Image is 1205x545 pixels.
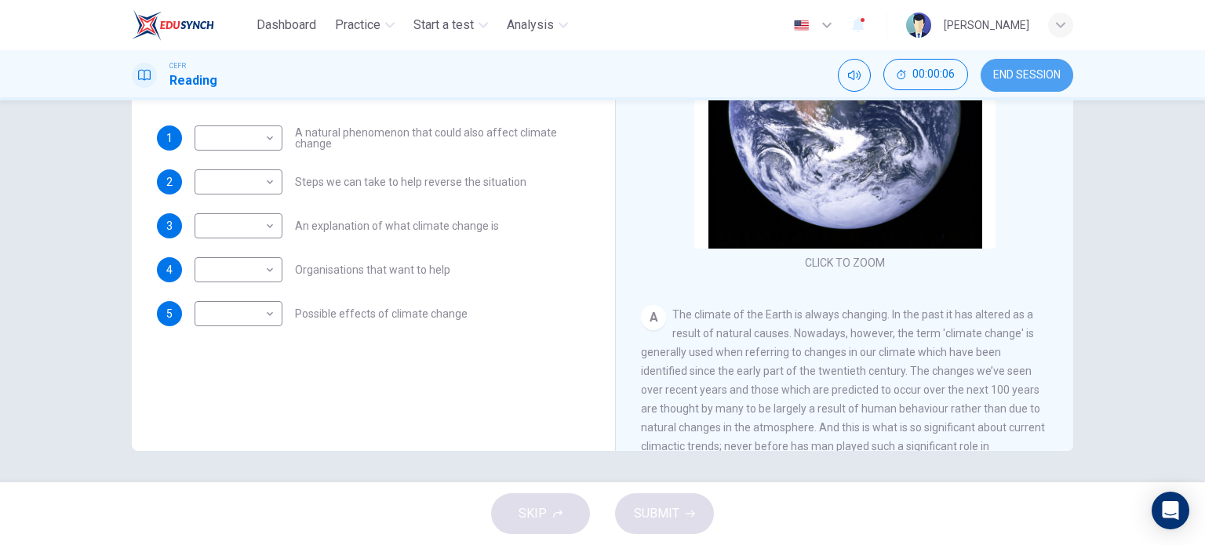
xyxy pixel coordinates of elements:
[792,20,811,31] img: en
[883,59,968,90] button: 00:00:06
[883,59,968,92] div: Hide
[413,16,474,35] span: Start a test
[641,308,1048,490] span: The climate of the Earth is always changing. In the past it has altered as a result of natural ca...
[838,59,871,92] div: Mute
[257,16,316,35] span: Dashboard
[906,13,931,38] img: Profile picture
[912,68,955,81] span: 00:00:06
[166,264,173,275] span: 4
[641,305,666,330] div: A
[295,308,468,319] span: Possible effects of climate change
[295,220,499,231] span: An explanation of what climate change is
[166,176,173,187] span: 2
[169,60,186,71] span: CEFR
[507,16,554,35] span: Analysis
[132,9,214,41] img: EduSynch logo
[1152,492,1189,529] div: Open Intercom Messenger
[295,264,450,275] span: Organisations that want to help
[407,11,494,39] button: Start a test
[250,11,322,39] button: Dashboard
[169,71,217,90] h1: Reading
[944,16,1029,35] div: [PERSON_NAME]
[166,220,173,231] span: 3
[166,133,173,144] span: 1
[981,59,1073,92] button: END SESSION
[993,69,1061,82] span: END SESSION
[335,16,380,35] span: Practice
[166,308,173,319] span: 5
[295,127,590,149] span: A natural phenomenon that could also affect climate change
[132,9,250,41] a: EduSynch logo
[295,176,526,187] span: Steps we can take to help reverse the situation
[329,11,401,39] button: Practice
[501,11,574,39] button: Analysis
